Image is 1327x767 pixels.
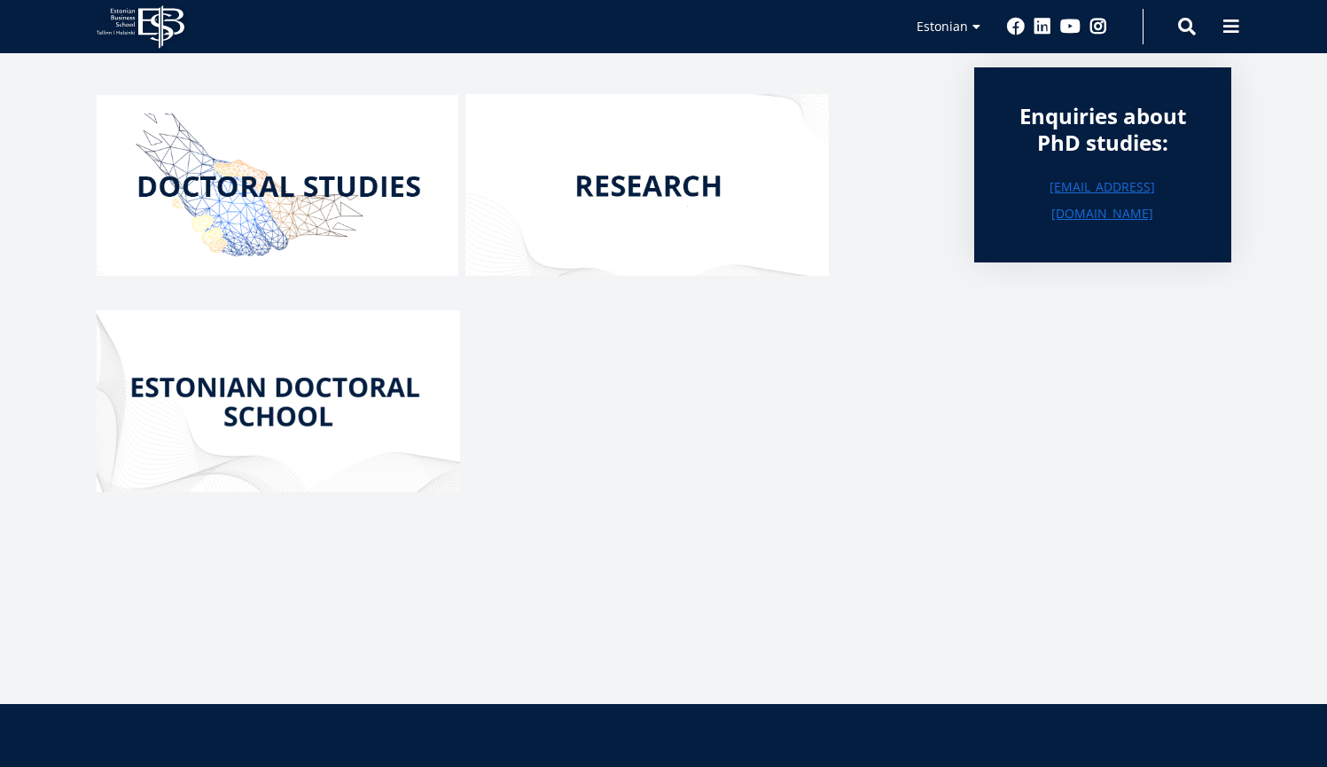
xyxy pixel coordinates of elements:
a: Facebook [1007,18,1025,35]
a: Youtube [1060,18,1081,35]
a: Instagram [1089,18,1107,35]
a: [EMAIL_ADDRESS][DOMAIN_NAME] [1010,174,1196,227]
a: Linkedin [1034,18,1051,35]
div: Enquiries about PhD studies: [1010,103,1196,156]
